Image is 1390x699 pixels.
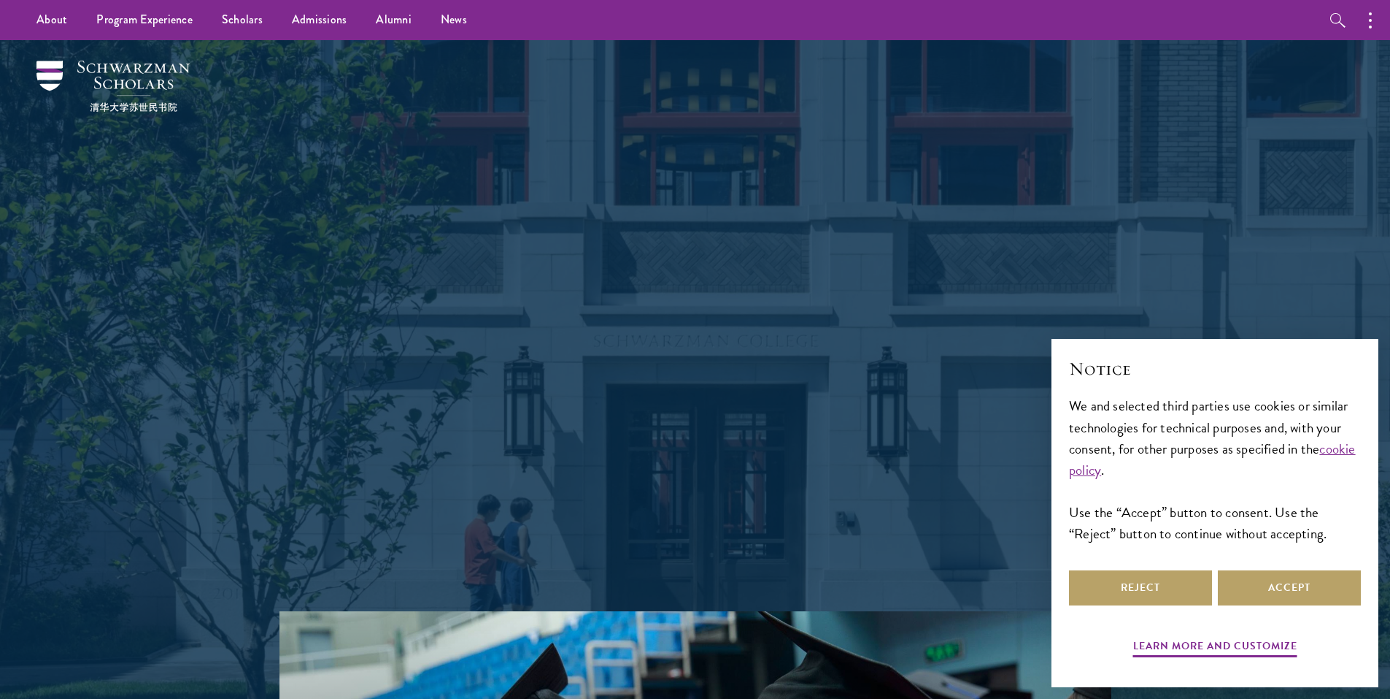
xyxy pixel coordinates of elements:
[1069,356,1361,381] h2: Notice
[36,61,190,112] img: Schwarzman Scholars
[1069,438,1356,481] a: cookie policy
[1069,395,1361,543] div: We and selected third parties use cookies or similar technologies for technical purposes and, wit...
[1133,637,1297,660] button: Learn more and customize
[1069,570,1212,606] button: Reject
[1218,570,1361,606] button: Accept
